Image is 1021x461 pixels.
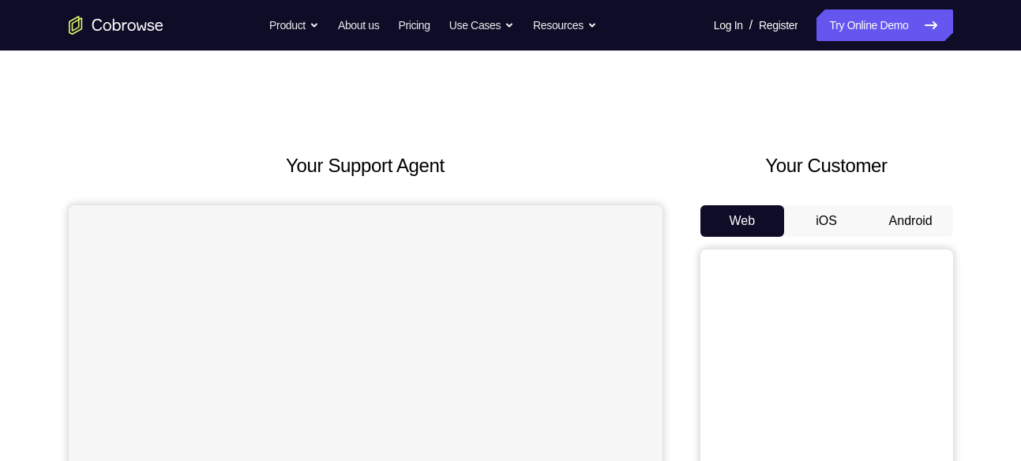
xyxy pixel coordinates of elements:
[759,9,798,41] a: Register
[69,16,163,35] a: Go to the home page
[69,152,663,180] h2: Your Support Agent
[784,205,869,237] button: iOS
[269,9,319,41] button: Product
[869,205,953,237] button: Android
[398,9,430,41] a: Pricing
[700,205,785,237] button: Web
[533,9,597,41] button: Resources
[749,16,753,35] span: /
[714,9,743,41] a: Log In
[700,152,953,180] h2: Your Customer
[449,9,514,41] button: Use Cases
[816,9,952,41] a: Try Online Demo
[338,9,379,41] a: About us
